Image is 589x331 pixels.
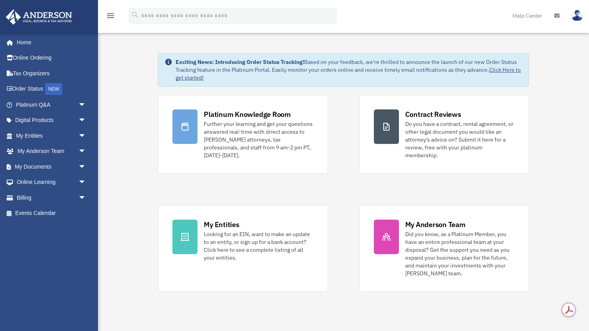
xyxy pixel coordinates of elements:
[78,175,94,191] span: arrow_drop_down
[5,206,98,221] a: Events Calendar
[5,65,98,81] a: Tax Organizers
[204,120,313,159] div: Further your learning and get your questions answered real-time with direct access to [PERSON_NAM...
[158,205,328,292] a: My Entities Looking for an EIN, want to make an update to an entity, or sign up for a bank accoun...
[405,230,515,277] div: Did you know, as a Platinum Member, you have an entire professional team at your disposal? Get th...
[5,97,98,113] a: Platinum Q&Aarrow_drop_down
[405,220,466,229] div: My Anderson Team
[106,14,115,20] a: menu
[78,97,94,113] span: arrow_drop_down
[204,230,313,262] div: Looking for an EIN, want to make an update to an entity, or sign up for a bank account? Click her...
[5,190,98,206] a: Billingarrow_drop_down
[4,9,74,25] img: Anderson Advisors Platinum Portal
[78,190,94,206] span: arrow_drop_down
[5,50,98,66] a: Online Ordering
[78,128,94,144] span: arrow_drop_down
[78,159,94,175] span: arrow_drop_down
[176,58,304,65] strong: Exciting News: Introducing Order Status Tracking!
[158,95,328,174] a: Platinum Knowledge Room Further your learning and get your questions answered real-time with dire...
[359,205,529,292] a: My Anderson Team Did you know, as a Platinum Member, you have an entire professional team at your...
[571,10,583,21] img: User Pic
[176,58,522,82] div: Based on your feedback, we're thrilled to announce the launch of our new Order Status Tracking fe...
[204,220,239,229] div: My Entities
[5,159,98,175] a: My Documentsarrow_drop_down
[405,120,515,159] div: Do you have a contract, rental agreement, or other legal document you would like an attorney's ad...
[5,175,98,190] a: Online Learningarrow_drop_down
[176,66,521,81] a: Click Here to get started!
[5,144,98,159] a: My Anderson Teamarrow_drop_down
[204,109,291,119] div: Platinum Knowledge Room
[131,11,140,19] i: search
[78,144,94,160] span: arrow_drop_down
[405,109,461,119] div: Contract Reviews
[5,35,94,50] a: Home
[359,95,529,174] a: Contract Reviews Do you have a contract, rental agreement, or other legal document you would like...
[106,11,115,20] i: menu
[5,128,98,144] a: My Entitiesarrow_drop_down
[78,113,94,129] span: arrow_drop_down
[5,113,98,128] a: Digital Productsarrow_drop_down
[5,81,98,97] a: Order StatusNEW
[45,83,62,95] div: NEW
